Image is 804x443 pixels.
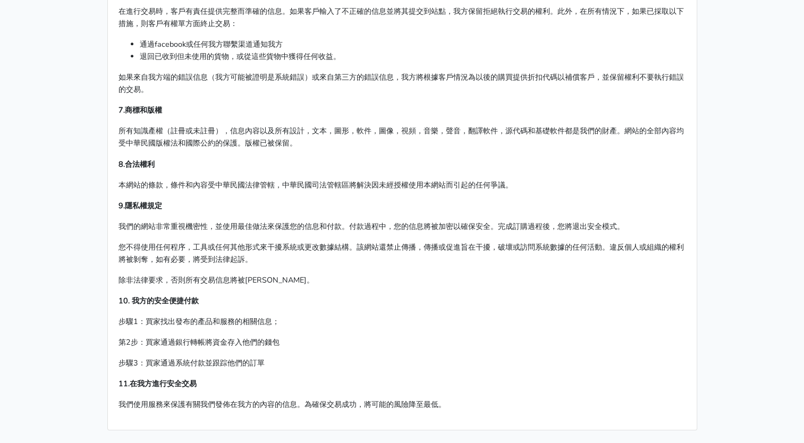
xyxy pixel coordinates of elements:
span: 第2步：買家通過銀行轉帳將資金存入他們的錢包 [119,337,280,347]
span: 退回已收到但未使用的貨物，或從這些貨物中獲得任何收益。 [140,51,341,62]
span: 我們使用服務來保護有關我們發佈在我方的內容的信息。為確保交易成功，將可能的風險降至最低。 [119,399,446,410]
strong: 11.在我方進行安全交易 [119,378,197,389]
span: 我們的網站非常重視機密性，並使用最佳做法來保護您的信息和付款。付款過程中，您的信息將被加密以確保安全。完成訂購過程後，您將退出安全模式。 [119,221,624,232]
span: 通過facebook或任何我方聯繫渠道通知我方 [140,39,283,49]
strong: 9.隱私權規定 [119,200,162,211]
strong: 7.商標和版權 [119,105,162,115]
span: 步驟1：買家找出發布的產品和服務的相關信息； [119,316,280,327]
span: 您不得使用任何程序，工具或任何其他形式來干擾系統或更改數據結構。該網站還禁止傳播，傳播或促進旨在干擾，破壞或訪問系統數據的任何活動。違反個人或組織的權利將被剝奪，如有必要，將受到法律起訴。 [119,242,684,265]
strong: 8.合法權利 [119,159,155,169]
span: 在進行交易時，客戶有責任提供完整而準確的信息。如果客戶輸入了不正確的信息並將其提交到站點，我方保留拒絕執行交易的權利。此外，在所有情況下，如果已採取以下措施，則客戶有權單方面終止交易： [119,6,684,29]
strong: 10. 我方的安全便捷付款 [119,295,199,306]
span: 如果來自我方端的錯誤信息（我方可能被證明是系統錯誤）或來自第三方的錯誤信息，我方將根據客戶情況為以後的購買提供折扣代碼以補償客戶，並保留權利不要執行錯誤的交易。 [119,72,684,95]
span: 除非法律要求，否則所有交易信息將被[PERSON_NAME]。 [119,275,314,285]
span: 本網站的條款，條件和內容受中華民國法律管轄，中華民國司法管轄區將解決因未經授權使用本網站而引起的任何爭議。 [119,180,513,190]
span: 步驟3：買家通過系統付款並跟踪他們的訂單 [119,357,265,368]
span: 所有知識產權（註冊或未註冊），信息內容以及所有設計，文本，圖形，軟件，圖像，視頻，音樂，聲音，翻譯軟件，源代碼和基礎軟件都是我們的財產。網站的全部內容均受中華民國版權法和國際公約的保護。版權已被保留。 [119,125,684,148]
